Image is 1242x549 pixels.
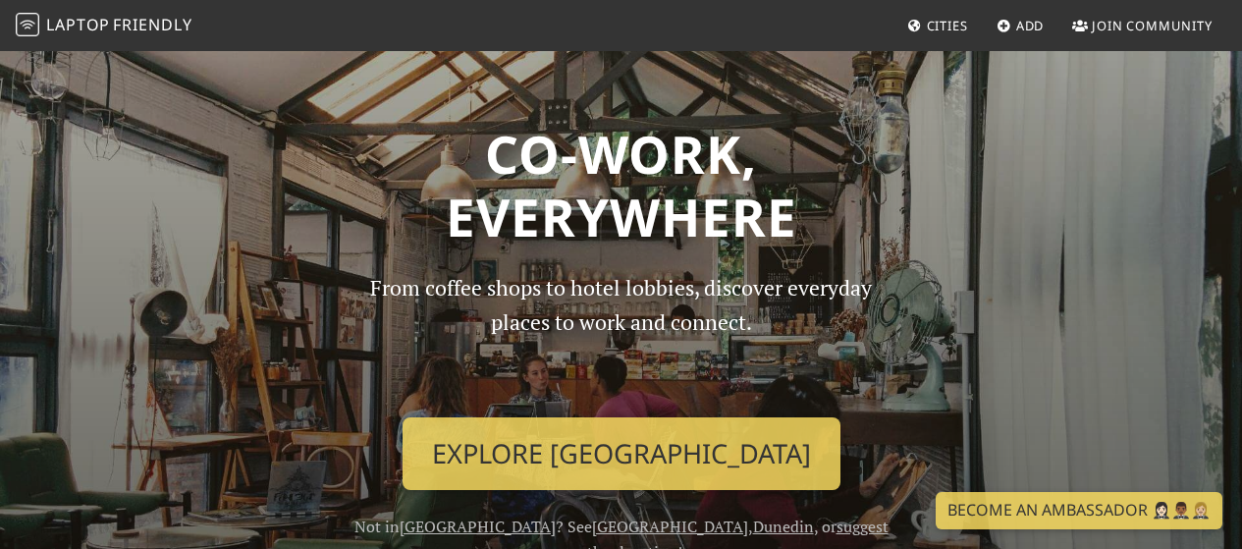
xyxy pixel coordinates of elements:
[113,14,191,35] span: Friendly
[592,516,748,537] a: [GEOGRAPHIC_DATA]
[927,17,968,34] span: Cities
[74,123,1169,247] h1: Co-work, Everywhere
[936,492,1222,529] a: Become an Ambassador 🤵🏻‍♀️🤵🏾‍♂️🤵🏼‍♀️
[400,516,556,537] a: [GEOGRAPHIC_DATA]
[353,271,890,402] p: From coffee shops to hotel lobbies, discover everyday places to work and connect.
[46,14,110,35] span: Laptop
[1092,17,1213,34] span: Join Community
[16,9,192,43] a: LaptopFriendly LaptopFriendly
[403,417,840,490] a: Explore [GEOGRAPHIC_DATA]
[753,516,814,537] a: Dunedin
[989,8,1053,43] a: Add
[1064,8,1220,43] a: Join Community
[899,8,976,43] a: Cities
[1016,17,1045,34] span: Add
[16,13,39,36] img: LaptopFriendly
